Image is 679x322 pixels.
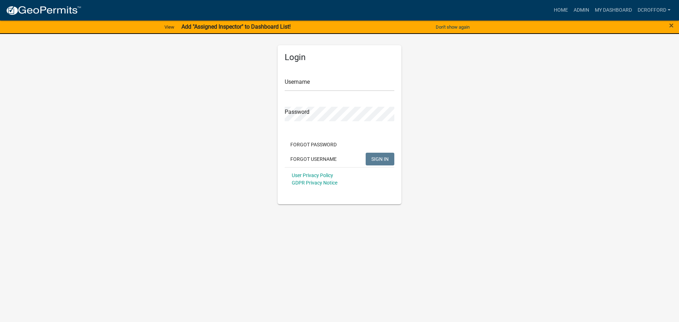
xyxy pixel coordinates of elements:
a: My Dashboard [592,4,635,17]
span: × [669,21,674,30]
button: SIGN IN [366,153,394,165]
button: Forgot Username [285,153,342,165]
strong: Add "Assigned Inspector" to Dashboard List! [181,23,291,30]
button: Don't show again [433,21,472,33]
a: View [162,21,177,33]
h5: Login [285,52,394,63]
button: Forgot Password [285,138,342,151]
a: Admin [571,4,592,17]
button: Close [669,21,674,30]
a: User Privacy Policy [292,172,333,178]
span: SIGN IN [371,156,389,162]
a: dcrofford [635,4,673,17]
a: Home [551,4,571,17]
a: GDPR Privacy Notice [292,180,337,186]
